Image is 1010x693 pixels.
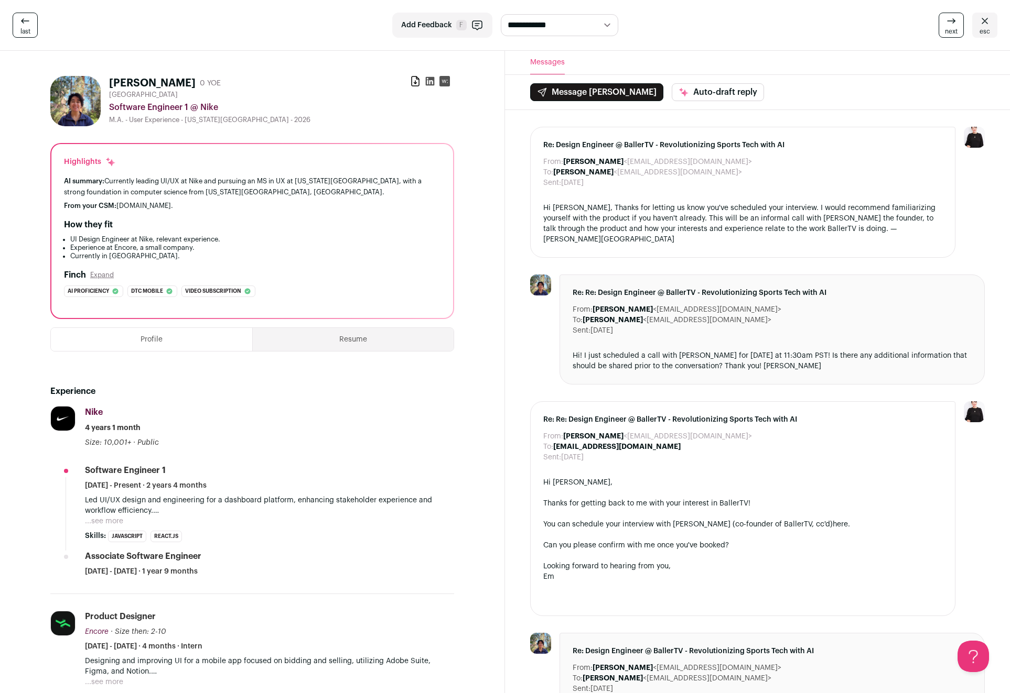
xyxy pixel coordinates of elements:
span: You can schedule your interview with [PERSON_NAME] (co-founder of BallerTV, cc'd) [543,521,833,528]
p: Designing and improving UI for a mobile app focused on bidding and selling, utilizing Adobe Suite... [85,656,454,677]
span: [DATE] - [DATE] · 1 year 9 months [85,566,198,577]
span: Add Feedback [401,20,452,30]
button: Expand [90,271,114,279]
button: Profile [51,328,252,351]
h2: How they fit [64,218,113,231]
dd: <[EMAIL_ADDRESS][DOMAIN_NAME]> [563,431,752,442]
span: · [133,437,135,448]
h1: [PERSON_NAME] [109,76,196,91]
img: 0109c31b187d2500adb35694a9bda87b81390c1d9d801bebb6470cd10d0d7847.jpg [50,76,101,126]
span: Em [543,573,554,580]
div: Hi! I just scheduled a call with [PERSON_NAME] for [DATE] at 11:30am PST! Is there any additional... [573,350,972,371]
li: UI Design Engineer at Nike, relevant experience. [70,235,440,244]
span: esc [980,27,990,36]
span: Hi [PERSON_NAME], [543,479,613,486]
dt: Sent: [573,325,590,336]
dt: From: [573,663,593,673]
span: Re: Design Engineer @ BallerTV - Revolutionizing Sports Tech with AI [573,646,972,656]
h2: Experience [50,385,454,398]
div: Software Engineer 1 @ Nike [109,101,454,114]
span: Dtc mobile [131,286,163,296]
img: 0109c31b187d2500adb35694a9bda87b81390c1d9d801bebb6470cd10d0d7847.jpg [530,633,551,654]
div: Software Engineer 1 [85,465,166,476]
dd: [DATE] [590,325,613,336]
dd: [DATE] [561,178,584,188]
a: last [13,13,38,38]
div: Highlights [64,157,116,167]
dt: Sent: [543,178,561,188]
button: ...see more [85,516,123,526]
dt: From: [573,304,593,315]
a: here [833,521,848,528]
span: Looking forward to hearing from you, [543,563,671,570]
button: Add Feedback F [392,13,492,38]
div: [DOMAIN_NAME]. [64,202,440,210]
img: 0109c31b187d2500adb35694a9bda87b81390c1d9d801bebb6470cd10d0d7847.jpg [530,274,551,295]
span: Re: Re: Design Engineer @ BallerTV - Revolutionizing Sports Tech with AI [543,414,942,425]
button: Message [PERSON_NAME] [530,83,663,101]
span: 4 years 1 month [85,423,141,433]
span: Re: Design Engineer @ BallerTV - Revolutionizing Sports Tech with AI [543,140,942,150]
dd: <[EMAIL_ADDRESS][DOMAIN_NAME]> [553,167,742,178]
span: F [456,20,467,30]
span: Nike [85,408,103,416]
img: 9d6fe70ca9701736ed1b18a028b1835b3faa2649e11ef5186fa3c33c19433375.jpg [51,406,75,431]
iframe: Help Scout Beacon - Open [958,641,989,672]
div: 0 YOE [200,78,221,89]
li: Currently in [GEOGRAPHIC_DATA]. [70,252,440,260]
dt: To: [573,315,583,325]
img: 9240684-medium_jpg [964,127,985,148]
span: Size: 10,001+ [85,439,131,446]
span: [DATE] - Present · 2 years 4 months [85,480,207,491]
dt: To: [543,442,553,452]
span: Video subscription [185,286,241,296]
b: [EMAIL_ADDRESS][DOMAIN_NAME] [553,443,681,450]
span: Can you please confirm with me once you've booked? [543,542,729,549]
button: ...see more [85,677,123,687]
span: Encore [85,628,109,635]
button: Messages [530,51,565,74]
img: ca9b253e9d7e373120c06ad3e80150a33912a582a33a9a27b5d3ea9ab94e4376.jpg [51,611,75,635]
dd: [DATE] [561,452,584,463]
b: [PERSON_NAME] [553,169,614,176]
span: Skills: [85,531,106,541]
span: · Size then: 2-10 [111,628,166,635]
dt: Sent: [543,452,561,463]
div: Currently leading UI/UX at Nike and pursuing an MS in UX at [US_STATE][GEOGRAPHIC_DATA], with a s... [64,175,440,197]
span: AI summary: [64,178,104,184]
span: Ai proficiency [68,286,109,296]
b: [PERSON_NAME] [583,316,643,324]
button: Auto-draft reply [672,83,764,101]
dt: From: [543,157,563,167]
span: . [848,521,850,528]
h2: Finch [64,269,86,281]
dt: From: [543,431,563,442]
b: [PERSON_NAME] [593,306,653,313]
li: Experience at Encore, a small company. [70,244,440,252]
a: esc [972,13,997,38]
span: [DATE] - [DATE] · 4 months · Intern [85,641,202,652]
li: JavaScript [108,531,146,542]
span: Public [137,439,159,446]
img: 9240684-medium_jpg [964,401,985,422]
button: Resume [253,328,454,351]
p: Led UI/UX design and engineering for a dashboard platform, enhancing stakeholder experience and w... [85,495,454,516]
span: Thanks for getting back to me with your interest in BallerTV! [543,500,750,507]
dd: <[EMAIL_ADDRESS][DOMAIN_NAME]> [583,673,771,684]
b: [PERSON_NAME] [593,664,653,672]
dt: To: [573,673,583,684]
dd: <[EMAIL_ADDRESS][DOMAIN_NAME]> [583,315,771,325]
span: From your CSM: [64,202,116,209]
b: [PERSON_NAME] [563,158,624,166]
dd: <[EMAIL_ADDRESS][DOMAIN_NAME]> [593,304,781,315]
span: Re: Re: Design Engineer @ BallerTV - Revolutionizing Sports Tech with AI [573,288,972,298]
div: Product Designer [85,611,156,622]
div: Hi [PERSON_NAME], Thanks for letting us know you've scheduled your interview. I would recommend f... [543,203,942,245]
div: M.A. - User Experience - [US_STATE][GEOGRAPHIC_DATA] - 2026 [109,116,454,124]
dd: <[EMAIL_ADDRESS][DOMAIN_NAME]> [593,663,781,673]
b: [PERSON_NAME] [583,675,643,682]
div: Associate Software Engineer [85,551,201,562]
b: [PERSON_NAME] [563,433,624,440]
dt: To: [543,167,553,178]
span: [GEOGRAPHIC_DATA] [109,91,178,99]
